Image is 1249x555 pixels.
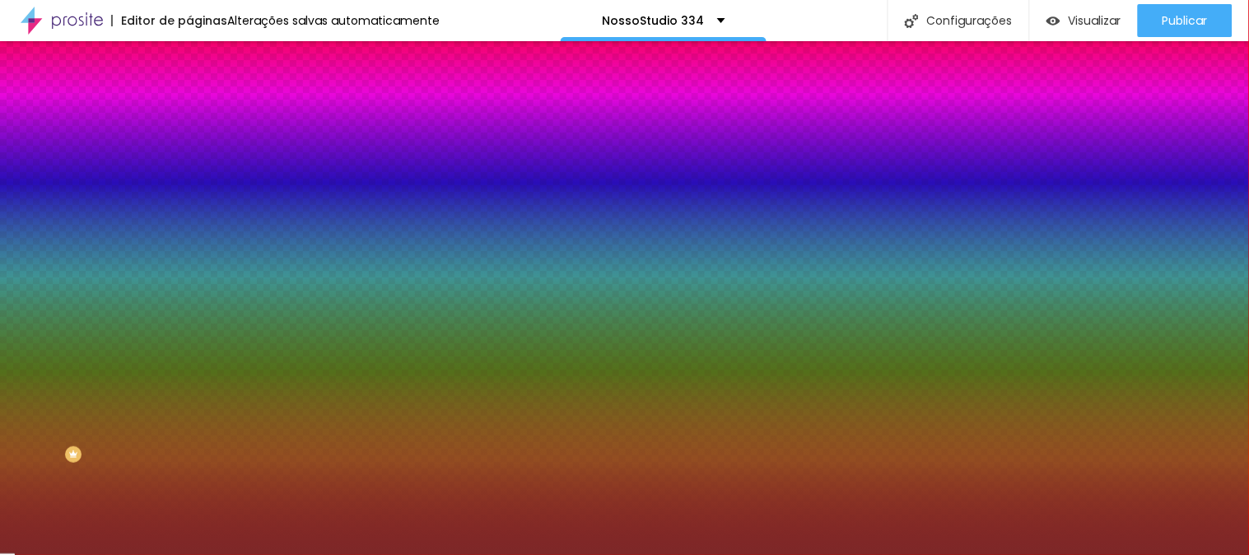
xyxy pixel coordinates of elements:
span: Publicar [1163,14,1208,27]
p: NossoStudio 334 [603,15,705,26]
span: Visualizar [1069,14,1121,27]
img: Icone [905,14,919,28]
button: Visualizar [1030,4,1138,37]
div: Alterações salvas automaticamente [227,15,440,26]
img: view-1.svg [1046,14,1060,28]
div: Editor de páginas [111,15,227,26]
button: Publicar [1138,4,1233,37]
